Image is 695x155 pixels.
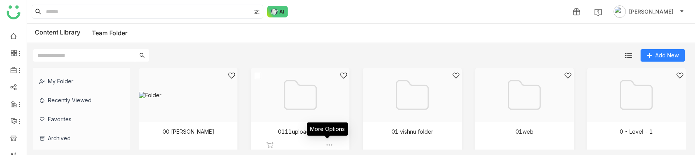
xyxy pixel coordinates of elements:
[33,72,124,91] div: My Folder
[393,76,432,114] img: Folder
[617,76,656,114] img: Folder
[655,51,679,60] span: Add New
[614,5,626,18] img: avatar
[139,92,237,98] img: Folder
[625,52,632,59] img: list.svg
[505,76,544,114] img: Folder
[35,28,127,38] div: Content Library
[629,7,673,16] span: [PERSON_NAME]
[33,129,124,148] div: Archived
[266,141,274,149] img: add_to_share_grey.svg
[254,9,260,15] img: search-type.svg
[392,128,433,135] div: 01 vishnu folder
[92,29,127,37] a: Team Folder
[515,128,534,135] div: 01web
[7,5,20,19] img: logo
[33,91,124,110] div: Recently Viewed
[267,6,288,17] img: ask-buddy-normal.svg
[307,122,348,136] div: More Options
[594,9,602,16] img: help.svg
[620,128,653,135] div: 0 - Level - 1
[163,128,214,135] div: 00 [PERSON_NAME]
[641,49,685,62] button: Add New
[325,141,333,149] img: more-options.svg
[33,110,124,129] div: Favorites
[612,5,686,18] button: [PERSON_NAME]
